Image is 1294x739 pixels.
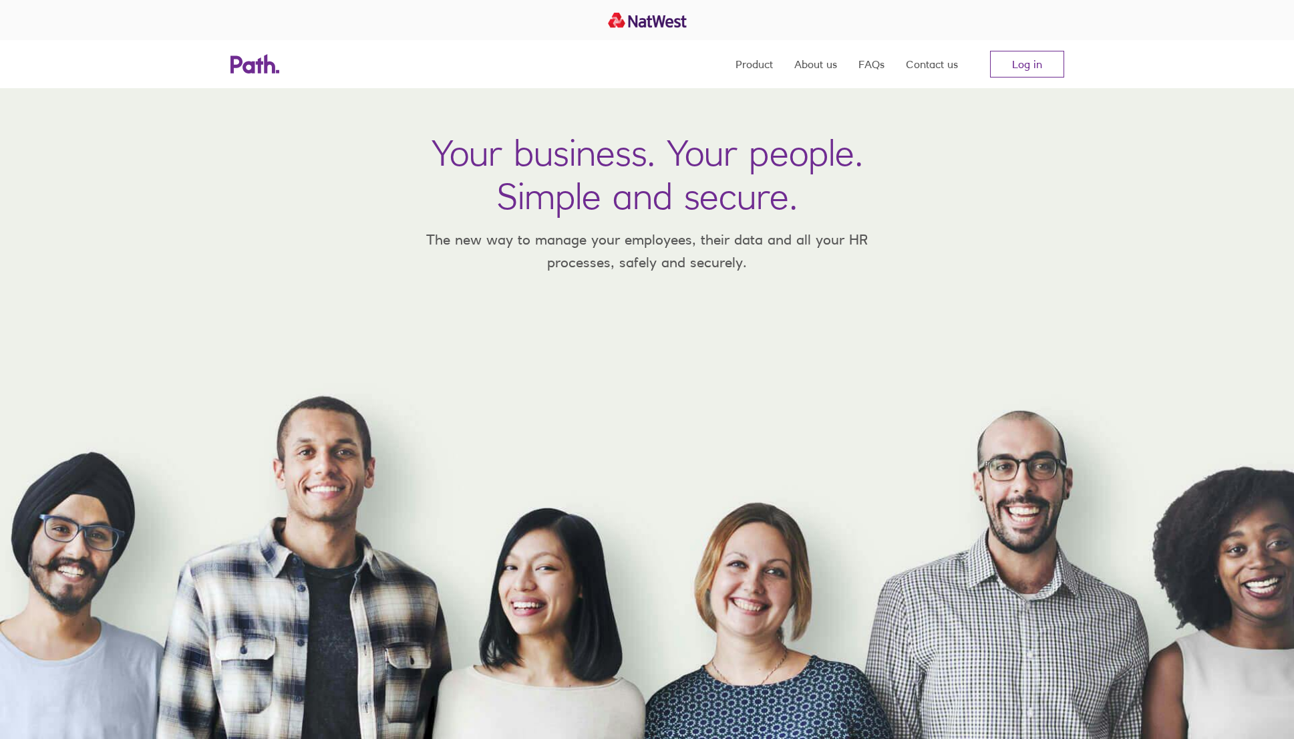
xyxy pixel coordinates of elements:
a: Log in [990,51,1064,78]
p: The new way to manage your employees, their data and all your HR processes, safely and securely. [407,229,888,273]
h1: Your business. Your people. Simple and secure. [432,131,863,218]
a: Product [736,40,773,88]
a: About us [794,40,837,88]
a: Contact us [906,40,958,88]
a: FAQs [858,40,884,88]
